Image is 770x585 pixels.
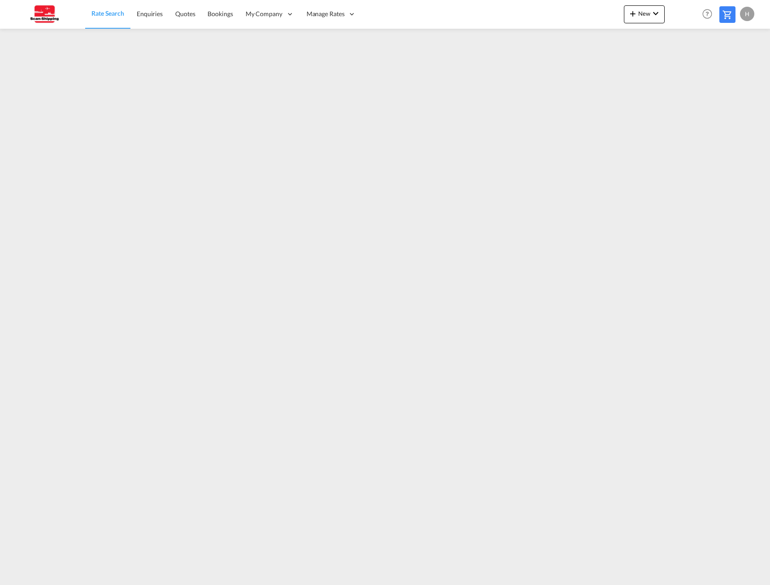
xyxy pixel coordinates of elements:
[307,9,345,18] span: Manage Rates
[650,8,661,19] md-icon: icon-chevron-down
[627,8,638,19] md-icon: icon-plus 400-fg
[627,10,661,17] span: New
[740,7,754,21] div: H
[700,6,715,22] span: Help
[175,10,195,17] span: Quotes
[246,9,282,18] span: My Company
[13,4,74,24] img: 123b615026f311ee80dabbd30bc9e10f.jpg
[91,9,124,17] span: Rate Search
[208,10,233,17] span: Bookings
[624,5,665,23] button: icon-plus 400-fgNewicon-chevron-down
[137,10,163,17] span: Enquiries
[700,6,719,22] div: Help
